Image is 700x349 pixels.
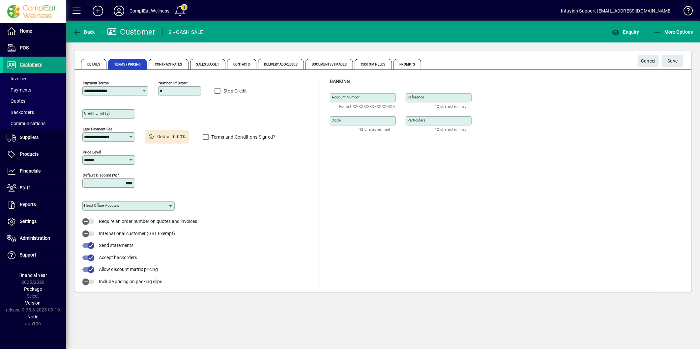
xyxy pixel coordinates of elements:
span: Back [73,29,95,35]
button: Add [87,5,108,17]
a: Reports [3,197,66,213]
label: Terms and Conditions Signed? [210,134,276,140]
span: Contract Rates [149,59,188,69]
a: Products [3,146,66,163]
a: Quotes [3,95,66,107]
span: Communications [7,121,45,126]
span: Delivery Addresses [258,59,304,69]
a: Backorders [3,107,66,118]
span: Quotes [7,98,25,104]
a: Suppliers [3,129,66,146]
span: Payments [7,87,31,93]
span: Settings [20,219,37,224]
mat-hint: Format XX-XXXX-XXXXXXX-XXX [339,102,395,110]
span: Staff [20,185,30,190]
span: Suppliers [20,135,39,140]
mat-label: Number of days [159,81,186,85]
span: Financial Year [19,273,47,278]
app-page-header-button: Back [66,26,102,38]
span: Allow discount matrix pricing [99,267,158,272]
button: Cancel [638,55,659,67]
span: Custom Fields [355,59,392,69]
span: POS [20,45,29,50]
span: Default 0.00% [158,133,186,140]
span: Version [25,300,41,306]
span: Documents / Images [306,59,353,69]
label: Stop Credit [222,88,247,94]
button: Save [662,55,683,67]
mat-label: Credit Limit ($) [84,111,110,116]
span: Banking [330,79,350,84]
span: ave [668,56,678,67]
span: Administration [20,235,50,241]
mat-label: Code [332,118,341,122]
span: Cancel [641,56,656,67]
span: Node [28,314,39,319]
a: POS [3,40,66,56]
span: Home [20,28,32,34]
span: Enquiry [612,29,639,35]
div: Customer [107,27,156,37]
span: Accept backorders [99,255,137,260]
span: Send statements [99,243,133,248]
span: Package [24,286,42,292]
button: More Options [652,26,695,38]
span: Terms / Pricing [108,59,147,69]
a: Invoices [3,73,66,84]
mat-hint: 12 character limit [435,102,466,110]
a: Staff [3,180,66,196]
mat-label: Payment Terms [83,81,109,85]
span: Include pricing on packing slips [99,279,162,284]
a: Financials [3,163,66,179]
mat-label: Account number [332,95,360,99]
span: Backorders [7,110,34,115]
a: Payments [3,84,66,95]
div: Infusion Support [EMAIL_ADDRESS][DOMAIN_NAME] [561,6,672,16]
mat-label: Head Office Account [84,203,119,208]
span: Customers [20,62,42,67]
a: Home [3,23,66,40]
span: Financials [20,168,41,174]
span: Reports [20,202,36,207]
span: Prompts [394,59,422,69]
div: ComplEat Wellness [130,6,169,16]
span: Require an order number on quotes and invoices [99,219,197,224]
mat-label: Price Level [83,150,101,154]
div: 2 - CASH SALE [169,27,203,38]
span: Details [81,59,106,69]
mat-label: Default Discount (%) [83,173,117,177]
button: Enquiry [610,26,641,38]
a: Knowledge Base [679,1,692,23]
button: Back [71,26,97,38]
span: Invoices [7,76,27,81]
mat-label: Particulars [407,118,425,122]
a: Communications [3,118,66,129]
span: S [668,58,670,64]
span: More Options [653,29,693,35]
span: Support [20,252,36,257]
span: International customer (GST Exempt) [99,231,175,236]
mat-hint: 12 character limit [435,125,466,133]
span: Contacts [227,59,256,69]
a: Administration [3,230,66,247]
a: Settings [3,213,66,230]
mat-label: Late Payment Fee [83,127,112,131]
button: Profile [108,5,130,17]
mat-hint: 12 character limit [359,125,391,133]
span: Products [20,151,39,157]
span: Sales Budget [190,59,225,69]
a: Support [3,247,66,263]
mat-label: Reference [407,95,424,99]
